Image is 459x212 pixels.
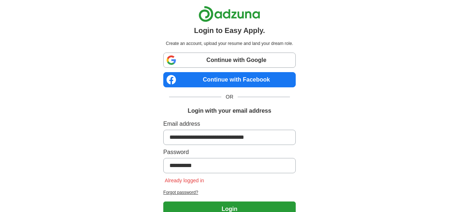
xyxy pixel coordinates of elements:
[165,40,294,47] p: Create an account, upload your resume and land your dream role.
[188,107,271,115] h1: Login with your email address
[221,93,238,101] span: OR
[163,189,296,196] a: Forgot password?
[194,25,265,36] h1: Login to Easy Apply.
[163,148,296,157] label: Password
[163,53,296,68] a: Continue with Google
[163,178,205,183] span: Already logged in
[163,120,296,128] label: Email address
[163,72,296,87] a: Continue with Facebook
[198,6,260,22] img: Adzuna logo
